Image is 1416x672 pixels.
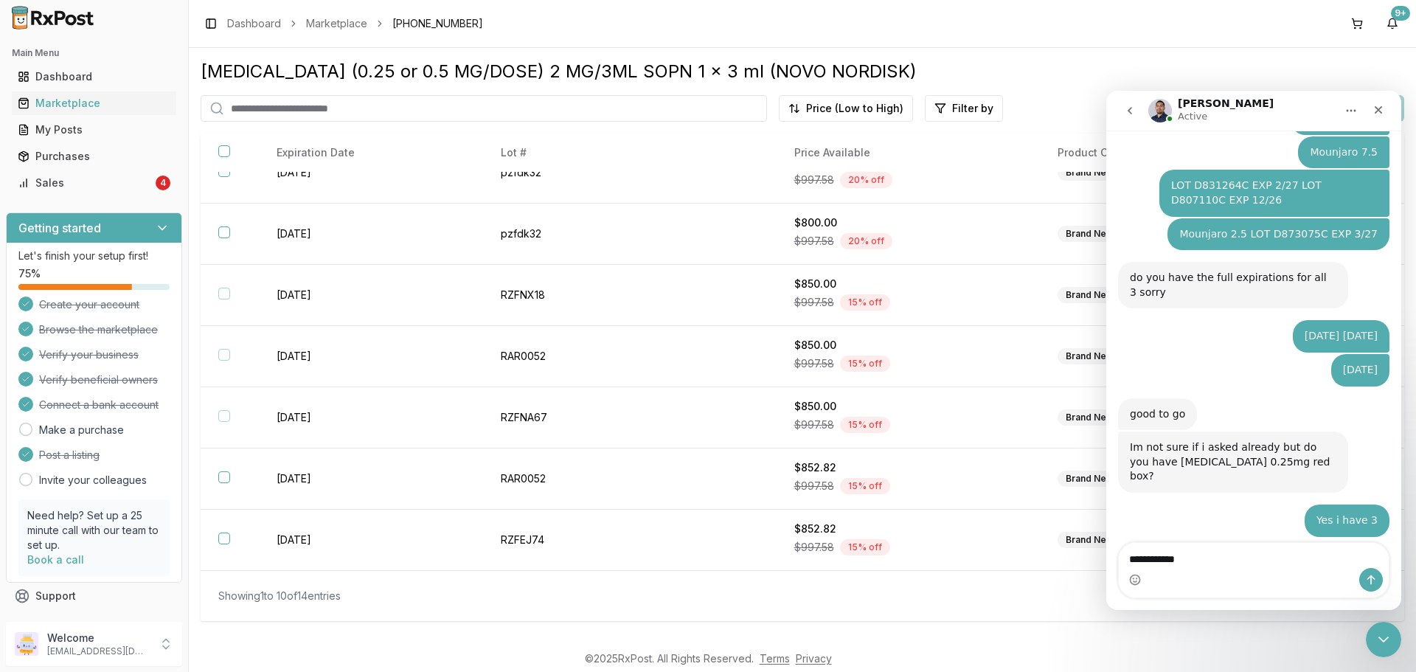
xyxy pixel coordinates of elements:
[1058,471,1122,487] div: Brand New
[27,508,161,553] p: Need help? Set up a 25 minute call with our team to set up.
[840,233,892,249] div: 20 % off
[1058,164,1122,181] div: Brand New
[840,539,890,555] div: 15 % off
[39,473,147,488] a: Invite your colleagues
[794,479,834,493] span: $997.58
[18,219,101,237] h3: Getting started
[6,6,100,30] img: RxPost Logo
[259,142,483,204] td: [DATE]
[35,615,86,630] span: Feedback
[1058,287,1122,303] div: Brand New
[794,277,1023,291] div: $850.00
[777,134,1041,173] th: Price Available
[1058,226,1122,242] div: Brand New
[1040,134,1294,173] th: Product Condition
[483,134,776,173] th: Lot #
[18,149,170,164] div: Purchases
[47,645,150,657] p: [EMAIL_ADDRESS][DOMAIN_NAME]
[794,356,834,371] span: $997.58
[218,589,341,603] div: Showing 1 to 10 of 14 entries
[840,356,890,372] div: 15 % off
[1381,12,1404,35] button: 9+
[794,215,1023,230] div: $800.00
[1058,409,1122,426] div: Brand New
[6,171,182,195] button: Sales4
[6,145,182,168] button: Purchases
[259,134,483,173] th: Expiration Date
[227,16,483,31] nav: breadcrumb
[794,522,1023,536] div: $852.82
[18,96,170,111] div: Marketplace
[47,631,150,645] p: Welcome
[259,510,483,571] td: [DATE]
[794,173,834,187] span: $997.58
[27,553,84,566] a: Book a call
[6,609,182,636] button: Feedback
[392,16,483,31] span: [PHONE_NUMBER]
[483,387,776,448] td: RZFNA67
[1391,6,1410,21] div: 9+
[39,297,139,312] span: Create your account
[18,249,170,263] p: Let's finish your setup first!
[840,172,892,188] div: 20 % off
[201,60,1404,83] div: [MEDICAL_DATA] (0.25 or 0.5 MG/DOSE) 2 MG/3ML SOPN 1 x 3 ml (NOVO NORDISK)
[12,117,176,143] a: My Posts
[794,540,834,555] span: $997.58
[12,143,176,170] a: Purchases
[1058,348,1122,364] div: Brand New
[6,91,182,115] button: Marketplace
[15,632,38,656] img: User avatar
[794,338,1023,353] div: $850.00
[18,176,153,190] div: Sales
[483,326,776,387] td: RAR0052
[794,399,1023,414] div: $850.00
[483,448,776,510] td: RAR0052
[794,460,1023,475] div: $852.82
[39,423,124,437] a: Make a purchase
[796,652,832,665] a: Privacy
[259,448,483,510] td: [DATE]
[12,170,176,196] a: Sales4
[483,204,776,265] td: pzfdk32
[156,176,170,190] div: 4
[6,65,182,89] button: Dashboard
[12,63,176,90] a: Dashboard
[12,90,176,117] a: Marketplace
[952,101,993,116] span: Filter by
[18,122,170,137] div: My Posts
[39,322,158,337] span: Browse the marketplace
[18,69,170,84] div: Dashboard
[840,294,890,311] div: 15 % off
[794,234,834,249] span: $997.58
[794,418,834,432] span: $997.58
[12,47,176,59] h2: Main Menu
[483,510,776,571] td: RZFEJ74
[6,118,182,142] button: My Posts
[1058,532,1122,548] div: Brand New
